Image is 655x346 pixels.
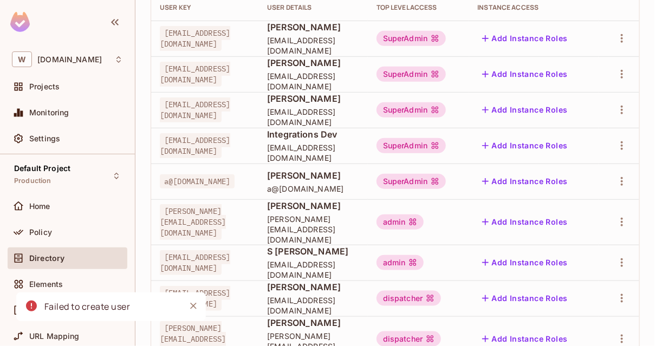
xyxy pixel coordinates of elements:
[160,174,235,188] span: a@[DOMAIN_NAME]
[29,202,50,211] span: Home
[267,57,359,69] span: [PERSON_NAME]
[377,138,446,153] div: SuperAdmin
[267,35,359,56] span: [EMAIL_ADDRESS][DOMAIN_NAME]
[29,280,63,289] span: Elements
[267,214,359,245] span: [PERSON_NAME][EMAIL_ADDRESS][DOMAIN_NAME]
[478,30,572,47] button: Add Instance Roles
[267,21,359,33] span: [PERSON_NAME]
[267,3,359,12] div: User Details
[267,200,359,212] span: [PERSON_NAME]
[478,101,572,119] button: Add Instance Roles
[377,291,442,306] div: dispatcher
[29,332,80,341] span: URL Mapping
[160,26,230,51] span: [EMAIL_ADDRESS][DOMAIN_NAME]
[160,286,230,311] span: [EMAIL_ADDRESS][DOMAIN_NAME]
[478,173,572,190] button: Add Instance Roles
[478,137,572,154] button: Add Instance Roles
[478,213,572,231] button: Add Instance Roles
[478,290,572,307] button: Add Instance Roles
[377,67,446,82] div: SuperAdmin
[267,71,359,92] span: [EMAIL_ADDRESS][DOMAIN_NAME]
[29,108,69,117] span: Monitoring
[37,55,102,64] span: Workspace: withpronto.com
[267,245,359,257] span: S [PERSON_NAME]
[267,142,359,163] span: [EMAIL_ADDRESS][DOMAIN_NAME]
[44,300,131,314] div: Failed to create user
[29,82,60,91] span: Projects
[160,97,230,122] span: [EMAIL_ADDRESS][DOMAIN_NAME]
[14,177,51,185] span: Production
[185,298,202,314] button: Close
[377,102,446,117] div: SuperAdmin
[10,12,30,32] img: SReyMgAAAABJRU5ErkJggg==
[267,169,359,181] span: [PERSON_NAME]
[12,51,32,67] span: W
[267,93,359,105] span: [PERSON_NAME]
[267,107,359,127] span: [EMAIL_ADDRESS][DOMAIN_NAME]
[160,133,230,158] span: [EMAIL_ADDRESS][DOMAIN_NAME]
[160,204,226,240] span: [PERSON_NAME][EMAIL_ADDRESS][DOMAIN_NAME]
[267,281,359,293] span: [PERSON_NAME]
[478,254,572,271] button: Add Instance Roles
[478,3,591,12] div: Instance Access
[377,3,461,12] div: Top Level Access
[478,66,572,83] button: Add Instance Roles
[29,228,52,237] span: Policy
[267,184,359,194] span: a@[DOMAIN_NAME]
[267,317,359,329] span: [PERSON_NAME]
[377,31,446,46] div: SuperAdmin
[267,295,359,316] span: [EMAIL_ADDRESS][DOMAIN_NAME]
[267,259,359,280] span: [EMAIL_ADDRESS][DOMAIN_NAME]
[14,164,70,173] span: Default Project
[160,250,230,275] span: [EMAIL_ADDRESS][DOMAIN_NAME]
[29,134,60,143] span: Settings
[377,214,424,230] div: admin
[377,174,446,189] div: SuperAdmin
[377,255,424,270] div: admin
[160,3,250,12] div: User Key
[160,62,230,87] span: [EMAIL_ADDRESS][DOMAIN_NAME]
[267,128,359,140] span: Integrations Dev
[29,254,64,263] span: Directory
